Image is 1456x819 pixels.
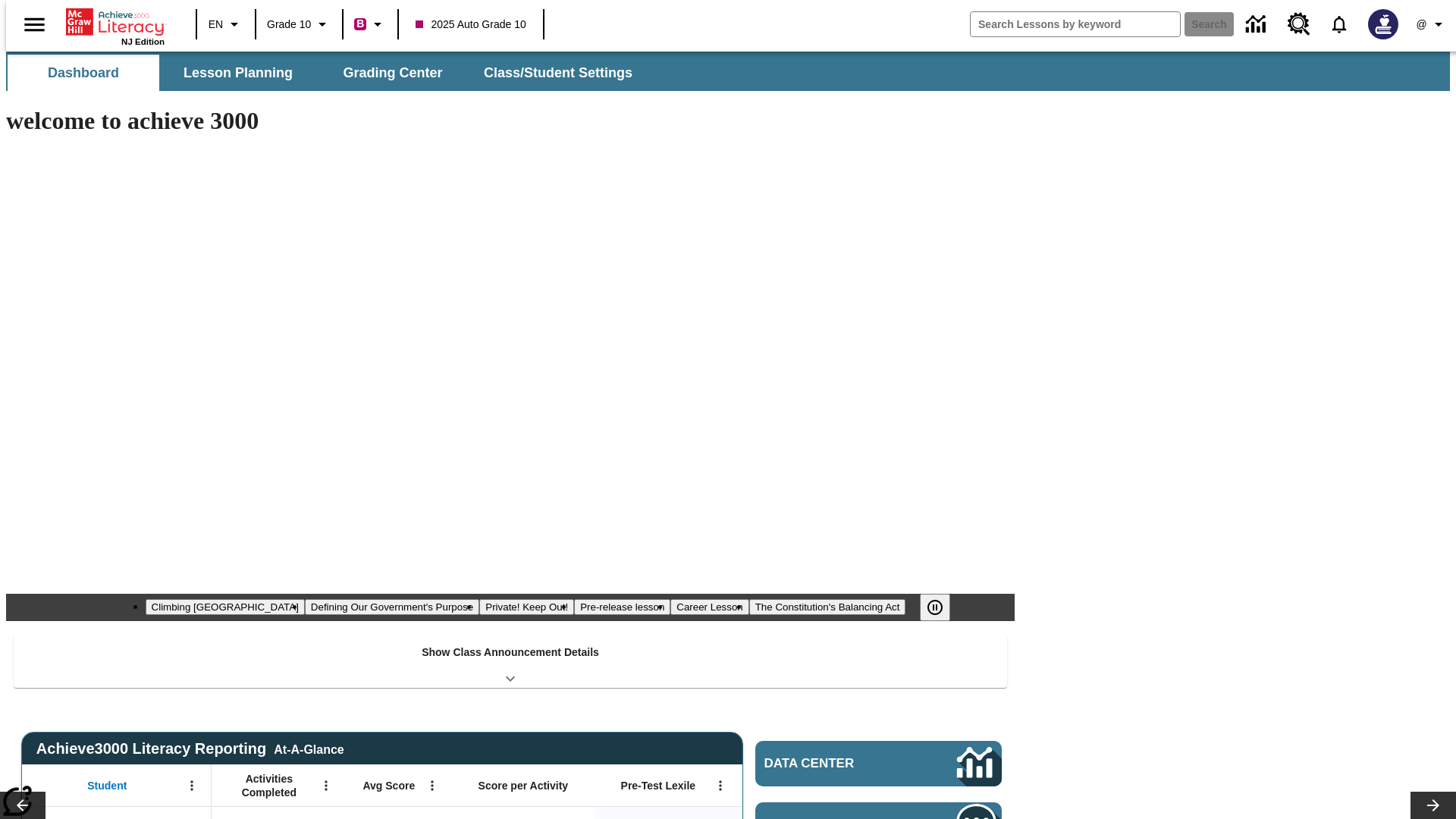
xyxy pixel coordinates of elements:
[267,17,311,33] span: Grade 10
[12,2,57,47] button: Open side menu
[305,599,479,615] button: Slide 2 Defining Our Government's Purpose
[261,11,337,38] button: Grade: Grade 10, Select a grade
[6,55,646,91] div: SubNavbar
[1407,11,1456,38] button: Profile/Settings
[343,64,442,82] span: Grading Center
[709,774,732,797] button: Open Menu
[479,779,569,792] span: Score per Activity
[362,779,415,792] span: Avg Score
[348,11,393,38] button: Boost Class color is violet red. Change class color
[48,64,119,82] span: Dashboard
[749,599,906,615] button: Slide 6 The Constitution's Balancing Act
[421,774,444,797] button: Open Menu
[416,17,526,33] span: 2025 Auto Grade 10
[274,740,344,757] div: At-A-Glance
[6,52,1450,91] div: SubNavbar
[755,741,1002,786] a: Data Center
[1279,4,1319,45] a: Resource Center, Will open in new tab
[202,11,250,38] button: Language: EN, Select a language
[87,779,127,792] span: Student
[315,774,337,797] button: Open Menu
[317,55,469,91] button: Grading Center
[670,599,748,615] button: Slide 5 Career Lesson
[184,64,293,82] span: Lesson Planning
[180,774,203,797] button: Open Menu
[209,17,223,33] span: EN
[356,14,364,33] span: B
[422,645,599,661] p: Show Class Announcement Details
[621,779,696,792] span: Pre-Test Lexile
[121,37,165,46] span: NJ Edition
[479,599,574,615] button: Slide 3 Private! Keep Out!
[219,772,319,799] span: Activities Completed
[1319,5,1359,44] a: Notifications
[1410,792,1456,819] button: Lesson carousel, Next
[1237,4,1279,45] a: Data Center
[36,740,344,758] span: Achieve3000 Literacy Reporting
[14,635,1007,688] div: Show Class Announcement Details
[1368,9,1398,39] img: Avatar
[920,594,965,621] div: Pause
[6,107,1015,135] h1: welcome to achieve 3000
[472,55,645,91] button: Class/Student Settings
[920,594,950,621] button: Pause
[162,55,314,91] button: Lesson Planning
[146,599,305,615] button: Slide 1 Climbing Mount Tai
[971,12,1180,36] input: search field
[66,5,165,46] div: Home
[574,599,670,615] button: Slide 4 Pre-release lesson
[1359,5,1407,44] button: Select a new avatar
[1416,17,1426,33] span: @
[484,64,632,82] span: Class/Student Settings
[66,7,165,37] a: Home
[8,55,159,91] button: Dashboard
[764,756,906,771] span: Data Center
